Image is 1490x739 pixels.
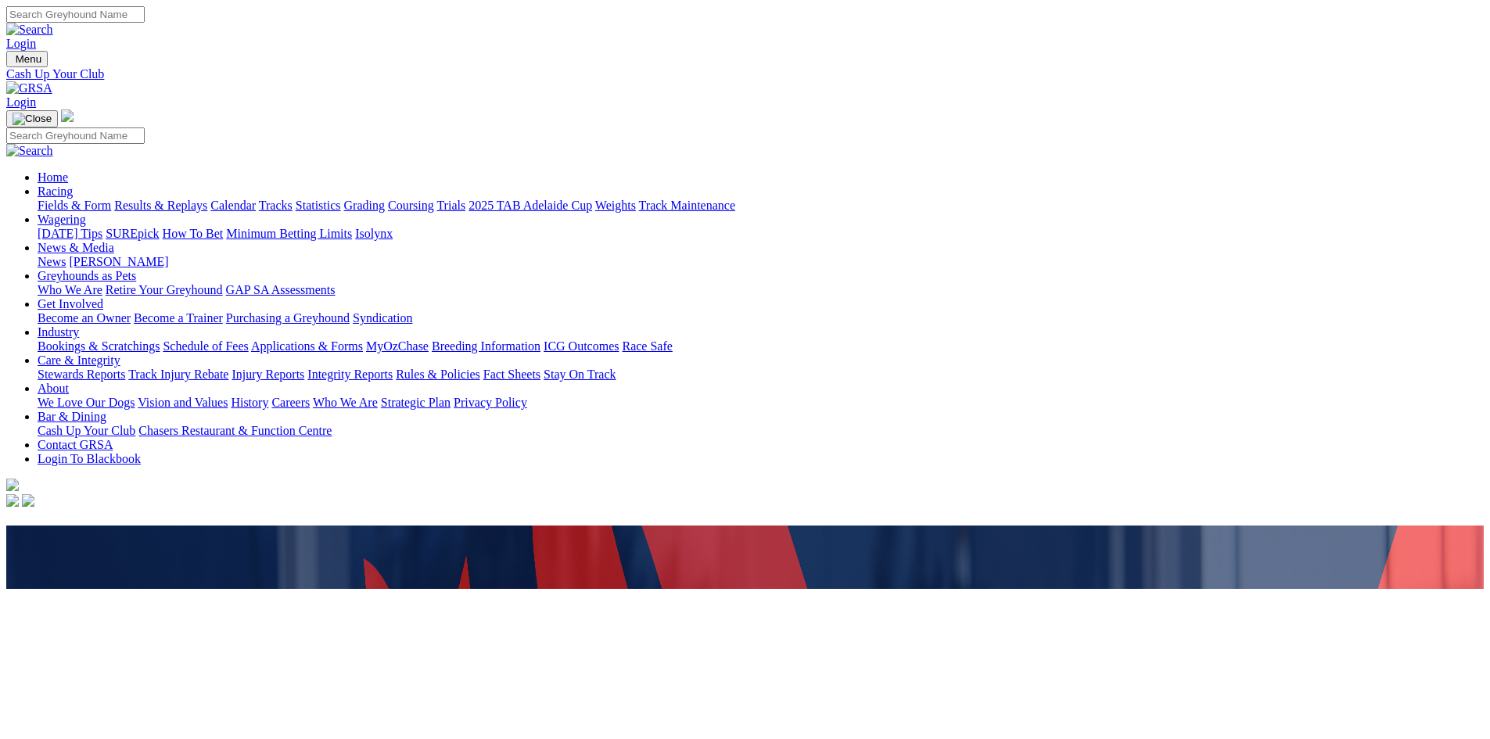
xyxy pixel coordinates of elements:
[38,283,1484,297] div: Greyhounds as Pets
[622,339,672,353] a: Race Safe
[38,311,1484,325] div: Get Involved
[259,199,293,212] a: Tracks
[106,227,159,240] a: SUREpick
[163,227,224,240] a: How To Bet
[6,81,52,95] img: GRSA
[226,311,350,325] a: Purchasing a Greyhound
[38,396,135,409] a: We Love Our Dogs
[6,127,145,144] input: Search
[38,227,102,240] a: [DATE] Tips
[6,37,36,50] a: Login
[469,199,592,212] a: 2025 TAB Adelaide Cup
[38,185,73,198] a: Racing
[13,113,52,125] img: Close
[355,227,393,240] a: Isolynx
[61,109,74,122] img: logo-grsa-white.png
[38,452,141,465] a: Login To Blackbook
[134,311,223,325] a: Become a Trainer
[38,438,113,451] a: Contact GRSA
[232,368,304,381] a: Injury Reports
[38,396,1484,410] div: About
[38,368,125,381] a: Stewards Reports
[38,424,135,437] a: Cash Up Your Club
[6,67,1484,81] a: Cash Up Your Club
[251,339,363,353] a: Applications & Forms
[138,396,228,409] a: Vision and Values
[226,227,352,240] a: Minimum Betting Limits
[138,424,332,437] a: Chasers Restaurant & Function Centre
[128,368,228,381] a: Track Injury Rebate
[210,199,256,212] a: Calendar
[307,368,393,381] a: Integrity Reports
[38,339,160,353] a: Bookings & Scratchings
[6,95,36,109] a: Login
[6,23,53,37] img: Search
[6,144,53,158] img: Search
[38,424,1484,438] div: Bar & Dining
[38,255,66,268] a: News
[639,199,735,212] a: Track Maintenance
[38,325,79,339] a: Industry
[114,199,207,212] a: Results & Replays
[163,339,248,353] a: Schedule of Fees
[106,283,223,296] a: Retire Your Greyhound
[595,199,636,212] a: Weights
[16,53,41,65] span: Menu
[38,170,68,184] a: Home
[271,396,310,409] a: Careers
[38,339,1484,353] div: Industry
[38,368,1484,382] div: Care & Integrity
[38,283,102,296] a: Who We Are
[436,199,465,212] a: Trials
[344,199,385,212] a: Grading
[388,199,434,212] a: Coursing
[231,396,268,409] a: History
[544,368,616,381] a: Stay On Track
[38,227,1484,241] div: Wagering
[313,396,378,409] a: Who We Are
[38,269,136,282] a: Greyhounds as Pets
[38,353,120,367] a: Care & Integrity
[226,283,336,296] a: GAP SA Assessments
[38,241,114,254] a: News & Media
[6,494,19,507] img: facebook.svg
[22,494,34,507] img: twitter.svg
[353,311,412,325] a: Syndication
[454,396,527,409] a: Privacy Policy
[483,368,540,381] a: Fact Sheets
[6,479,19,491] img: logo-grsa-white.png
[69,255,168,268] a: [PERSON_NAME]
[381,396,451,409] a: Strategic Plan
[6,51,48,67] button: Toggle navigation
[366,339,429,353] a: MyOzChase
[6,110,58,127] button: Toggle navigation
[38,199,1484,213] div: Racing
[38,410,106,423] a: Bar & Dining
[544,339,619,353] a: ICG Outcomes
[38,255,1484,269] div: News & Media
[38,297,103,310] a: Get Involved
[296,199,341,212] a: Statistics
[38,199,111,212] a: Fields & Form
[38,382,69,395] a: About
[396,368,480,381] a: Rules & Policies
[38,311,131,325] a: Become an Owner
[432,339,540,353] a: Breeding Information
[6,6,145,23] input: Search
[38,213,86,226] a: Wagering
